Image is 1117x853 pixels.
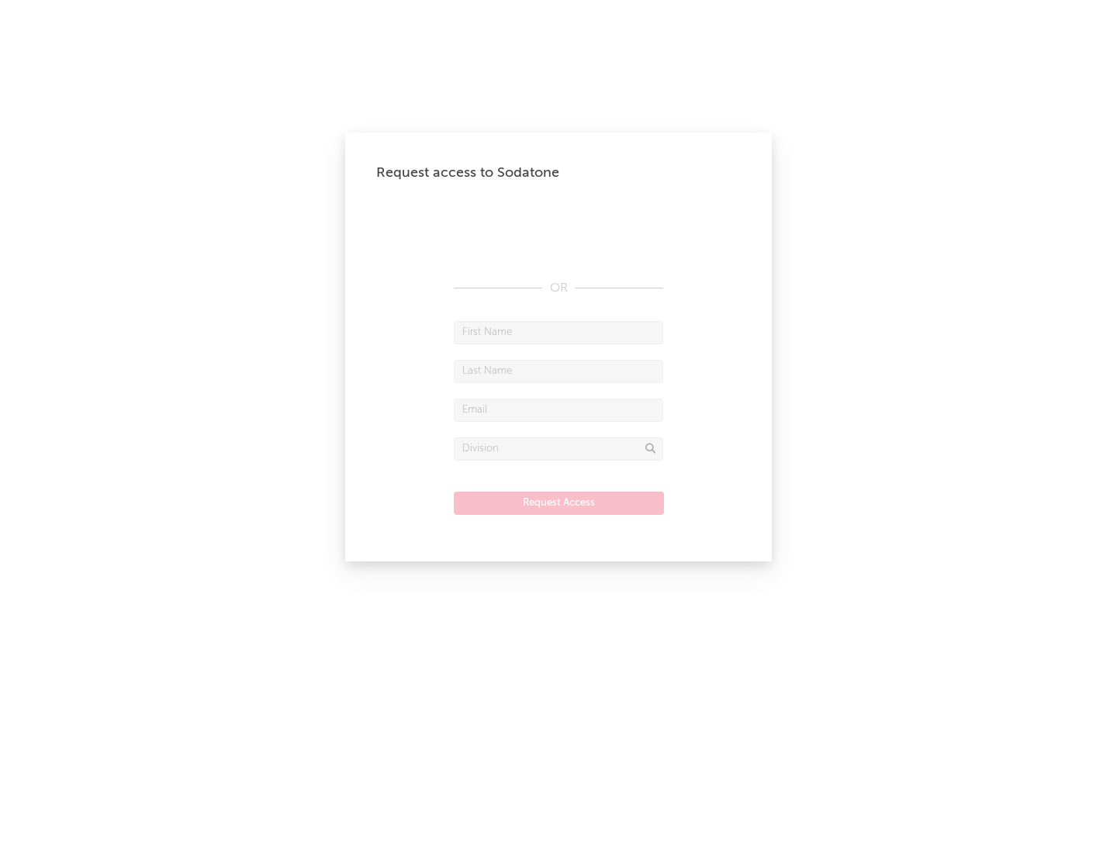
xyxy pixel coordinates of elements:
button: Request Access [454,492,664,515]
input: First Name [454,321,663,344]
input: Email [454,399,663,422]
input: Division [454,437,663,461]
div: OR [454,279,663,298]
div: Request access to Sodatone [376,164,741,182]
input: Last Name [454,360,663,383]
